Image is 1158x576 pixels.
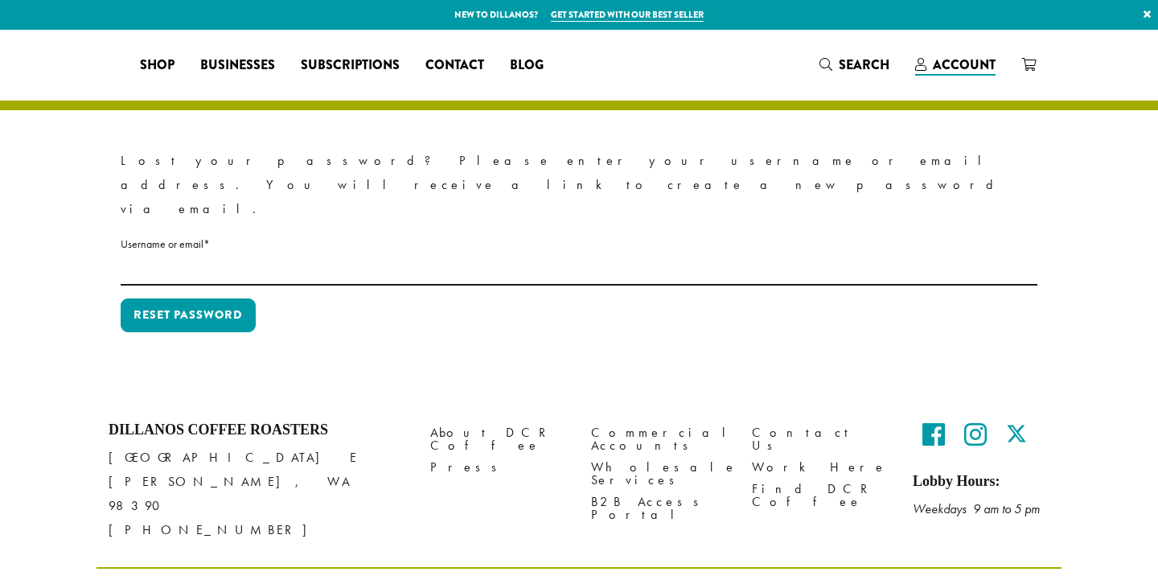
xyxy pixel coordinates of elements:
a: Find DCR Coffee [752,478,889,512]
p: Lost your password? Please enter your username or email address. You will receive a link to creat... [121,149,1037,221]
a: Get started with our best seller [551,8,704,22]
span: Subscriptions [301,56,400,76]
p: [GEOGRAPHIC_DATA] E [PERSON_NAME], WA 98390 [PHONE_NUMBER] [109,446,406,542]
h5: Lobby Hours: [913,473,1049,491]
em: Weekdays 9 am to 5 pm [913,500,1040,517]
a: B2B Access Portal [591,491,728,525]
span: Shop [140,56,175,76]
a: Press [430,456,567,478]
a: About DCR Coffee [430,422,567,456]
button: Reset password [121,298,256,332]
a: Commercial Accounts [591,422,728,456]
a: Search [807,51,902,78]
label: Username or email [121,234,1037,254]
span: Blog [510,56,544,76]
a: Wholesale Services [591,456,728,491]
span: Businesses [200,56,275,76]
span: Account [933,56,996,74]
a: Work Here [752,456,889,478]
a: Shop [127,52,187,78]
span: Contact [425,56,484,76]
span: Search [839,56,889,74]
a: Contact Us [752,422,889,456]
h4: Dillanos Coffee Roasters [109,422,406,439]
